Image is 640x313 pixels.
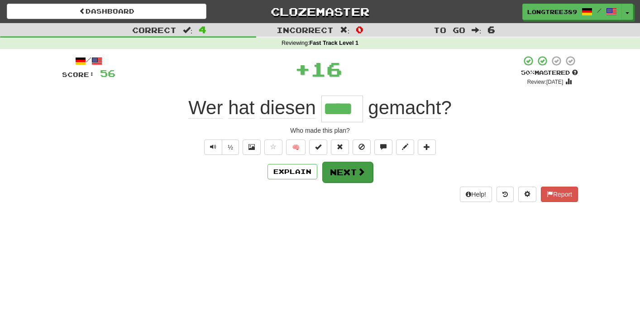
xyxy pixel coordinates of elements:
span: + [295,55,310,82]
button: Set this sentence to 100% Mastered (alt+m) [309,140,327,155]
span: gemacht [368,97,441,119]
span: Wer [188,97,223,119]
span: : [340,26,350,34]
button: 🧠 [286,140,306,155]
span: To go [434,25,465,34]
button: Round history (alt+y) [497,187,514,202]
span: LongTree389 [527,8,577,16]
button: Favorite sentence (alt+f) [264,140,282,155]
button: Discuss sentence (alt+u) [374,140,392,155]
button: Report [541,187,578,202]
strong: Fast Track Level 1 [310,40,359,46]
span: hat [228,97,254,119]
span: 6 [487,24,495,35]
span: 0 [356,24,363,35]
button: Edit sentence (alt+d) [396,140,414,155]
span: 4 [199,24,206,35]
span: ? [363,97,452,119]
span: Correct [132,25,177,34]
div: / [62,55,115,67]
button: Play sentence audio (ctl+space) [204,140,222,155]
span: Score: [62,71,95,78]
span: : [183,26,193,34]
span: Incorrect [277,25,334,34]
div: Who made this plan? [62,126,578,135]
span: diesen [260,97,316,119]
span: 16 [310,58,342,80]
button: Next [322,162,373,183]
span: 50 % [521,69,535,76]
a: LongTree389 / [522,4,622,20]
button: Reset to 0% Mastered (alt+r) [331,140,349,155]
div: Mastered [521,69,578,77]
div: Text-to-speech controls [202,140,239,155]
span: / [597,7,602,14]
span: : [472,26,482,34]
span: 56 [100,67,115,79]
button: ½ [222,140,239,155]
button: Ignore sentence (alt+i) [353,140,371,155]
a: Clozemaster [220,4,420,19]
button: Add to collection (alt+a) [418,140,436,155]
button: Show image (alt+x) [243,140,261,155]
small: Review: [DATE] [527,79,564,85]
a: Dashboard [7,4,206,19]
button: Help! [460,187,492,202]
button: Explain [267,164,317,179]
